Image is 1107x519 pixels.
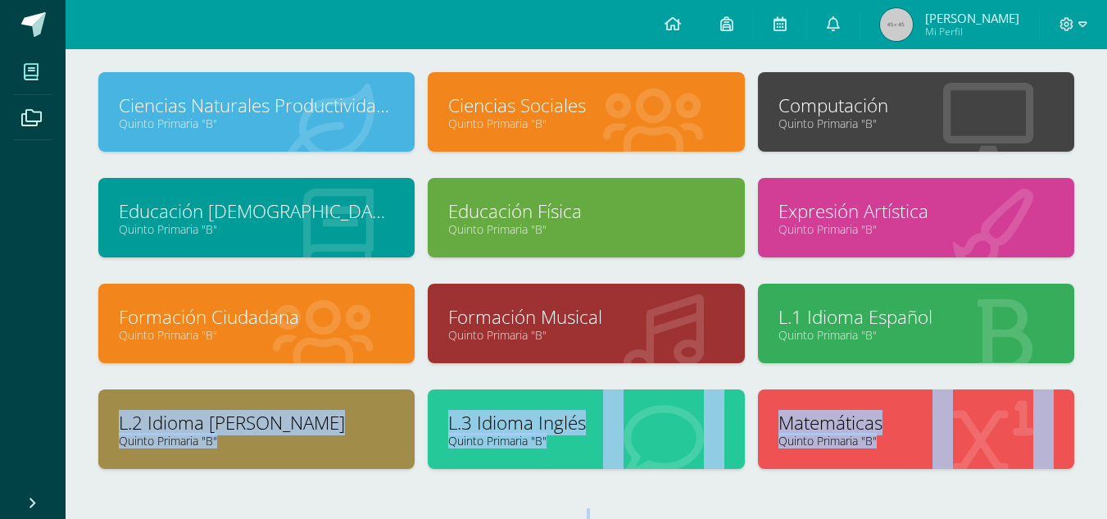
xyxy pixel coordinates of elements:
a: Ciencias Naturales Productividad y Desarrollo [119,93,394,118]
a: Quinto Primaria "B" [448,116,724,131]
a: L.1 Idioma Español [778,304,1054,330]
a: Quinto Primaria "B" [778,433,1054,448]
a: Quinto Primaria "B" [119,116,394,131]
a: Quinto Primaria "B" [778,327,1054,343]
a: Quinto Primaria "B" [778,221,1054,237]
span: Mi Perfil [925,25,1019,39]
a: Educación [DEMOGRAPHIC_DATA] [119,198,394,224]
a: Quinto Primaria "B" [778,116,1054,131]
a: Educación Física [448,198,724,224]
a: Quinto Primaria "B" [119,221,394,237]
a: Quinto Primaria "B" [448,433,724,448]
img: 45x45 [880,8,913,41]
a: Formación Musical [448,304,724,330]
a: Formación Ciudadana [119,304,394,330]
a: Ciencias Sociales [448,93,724,118]
a: Matemáticas [778,410,1054,435]
a: Quinto Primaria "B" [448,327,724,343]
a: Quinto Primaria "B" [119,433,394,448]
a: Computación [778,93,1054,118]
a: L.2 Idioma [PERSON_NAME] [119,410,394,435]
a: Quinto Primaria "B" [448,221,724,237]
span: [PERSON_NAME] [925,10,1019,26]
a: Quinto Primaria "B" [119,327,394,343]
a: Expresión Artística [778,198,1054,224]
a: L.3 Idioma Inglés [448,410,724,435]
